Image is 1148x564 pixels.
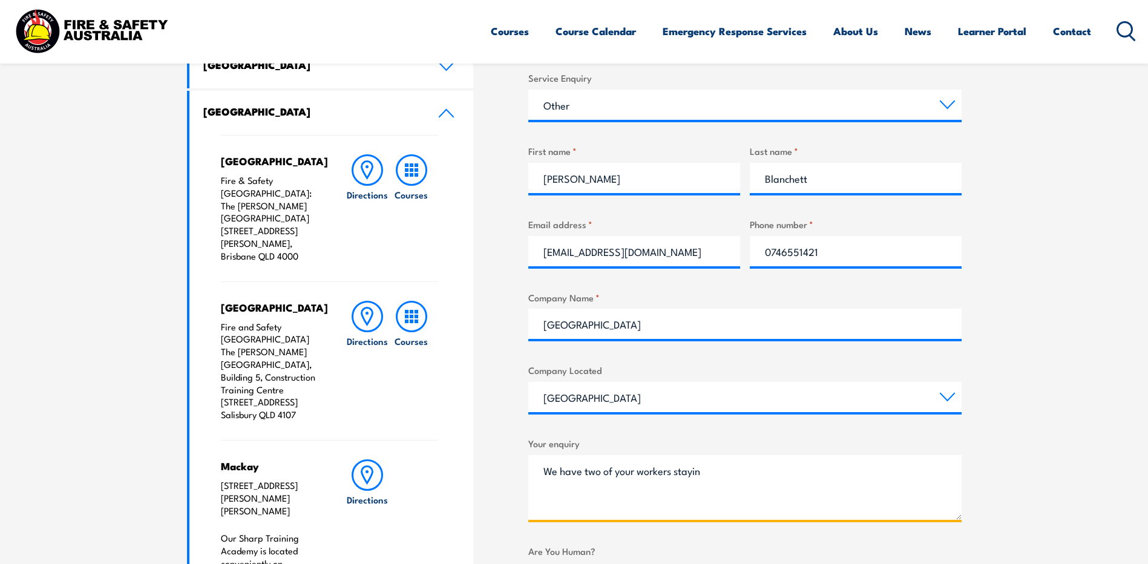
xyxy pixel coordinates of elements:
[528,144,740,158] label: First name
[346,301,389,421] a: Directions
[221,174,322,263] p: Fire & Safety [GEOGRAPHIC_DATA]: The [PERSON_NAME][GEOGRAPHIC_DATA] [STREET_ADDRESS][PERSON_NAME]...
[833,15,878,47] a: About Us
[491,15,529,47] a: Courses
[203,105,420,118] h4: [GEOGRAPHIC_DATA]
[395,188,428,201] h6: Courses
[528,544,962,558] label: Are You Human?
[221,301,322,314] h4: [GEOGRAPHIC_DATA]
[528,363,962,377] label: Company Located
[347,493,388,506] h6: Directions
[347,335,388,347] h6: Directions
[221,154,322,168] h4: [GEOGRAPHIC_DATA]
[221,459,322,473] h4: Mackay
[346,154,389,263] a: Directions
[221,479,322,517] p: [STREET_ADDRESS][PERSON_NAME][PERSON_NAME]
[905,15,931,47] a: News
[395,335,428,347] h6: Courses
[528,436,962,450] label: Your enquiry
[750,144,962,158] label: Last name
[958,15,1026,47] a: Learner Portal
[528,290,962,304] label: Company Name
[528,71,962,85] label: Service Enquiry
[556,15,636,47] a: Course Calendar
[1053,15,1091,47] a: Contact
[528,217,740,231] label: Email address
[390,301,433,421] a: Courses
[663,15,807,47] a: Emergency Response Services
[221,321,322,421] p: Fire and Safety [GEOGRAPHIC_DATA] The [PERSON_NAME][GEOGRAPHIC_DATA], Building 5, Construction Tr...
[390,154,433,263] a: Courses
[189,91,474,135] a: [GEOGRAPHIC_DATA]
[189,44,474,88] a: [GEOGRAPHIC_DATA]
[203,58,420,71] h4: [GEOGRAPHIC_DATA]
[347,188,388,201] h6: Directions
[750,217,962,231] label: Phone number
